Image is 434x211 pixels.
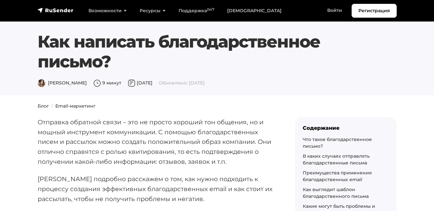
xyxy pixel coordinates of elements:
a: Что такое благодарственное письмо? [303,136,372,149]
p: Отправка обратной связи – это не просто хороший тон общения, но и мощный инструмент коммуникации.... [38,117,274,167]
span: [DATE] [128,80,152,86]
a: Возможности [82,4,133,17]
a: Как выглядит шаблон благодарственного письма [303,187,369,199]
a: В каких случаях отправлять благодарственные письма [303,153,370,166]
p: [PERSON_NAME] подробно расскажем о том, как нужно подходить к процессу создания эффективных благо... [38,174,274,204]
img: Время чтения [93,79,101,87]
img: RuSender [38,7,74,13]
li: Email-маркетинг [49,103,96,110]
sup: 24/7 [207,7,214,12]
a: Регистрация [352,4,397,18]
a: Поддержка24/7 [172,4,221,17]
a: Войти [321,4,348,17]
nav: breadcrumb [34,103,401,110]
a: Ресурсы [133,4,172,17]
a: Преимущества применения благодарственных email [303,170,372,182]
h1: Как написать благодарственное письмо? [38,32,366,72]
a: Блог [38,103,49,109]
a: [DEMOGRAPHIC_DATA] [221,4,288,17]
div: Содержание [303,125,389,131]
span: 9 минут [93,80,121,86]
img: Дата публикации [128,79,135,87]
span: [PERSON_NAME] [38,80,87,86]
span: Обновлено: [DATE] [159,80,205,86]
